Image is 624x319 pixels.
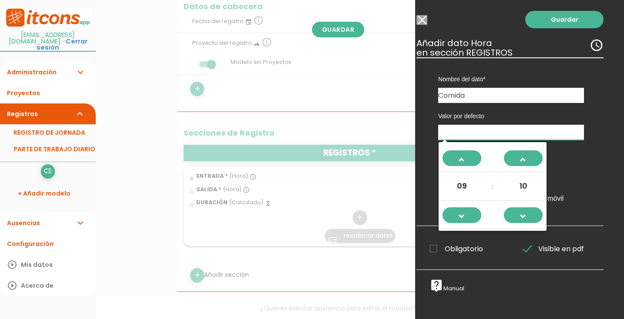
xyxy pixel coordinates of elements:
[523,243,584,254] span: Visible en pdf
[483,172,502,201] td: :
[429,285,464,292] a: live_helpManual
[525,11,604,28] a: Guardar
[438,112,584,120] label: Valor por defecto
[512,174,535,198] span: 10
[450,174,474,198] span: 09
[429,243,483,254] span: Obligatorio
[590,38,604,52] i: access_time
[429,279,443,292] i: live_help
[438,75,584,83] label: Nombre del dato
[416,38,604,57] h3: Añadir dato Hora en sección REGISTROS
